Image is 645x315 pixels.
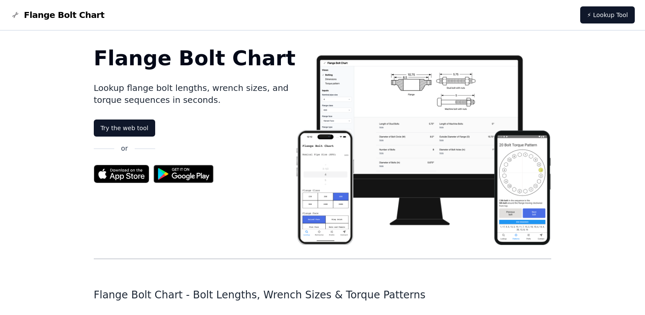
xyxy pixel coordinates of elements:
a: Flange Bolt Chart LogoFlange Bolt Chart [10,9,104,21]
p: or [121,143,128,154]
img: Flange Bolt Chart Logo [10,10,20,20]
p: Lookup flange bolt lengths, wrench sizes, and torque sequences in seconds. [94,82,296,106]
img: Flange bolt chart app screenshot [295,48,551,245]
h1: Flange Bolt Chart - Bolt Lengths, Wrench Sizes & Torque Patterns [94,288,552,302]
a: ⚡ Lookup Tool [580,6,635,23]
h1: Flange Bolt Chart [94,48,296,68]
span: Flange Bolt Chart [24,9,104,21]
a: Try the web tool [94,120,155,137]
img: App Store badge for the Flange Bolt Chart app [94,165,149,183]
img: Get it on Google Play [149,160,218,187]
